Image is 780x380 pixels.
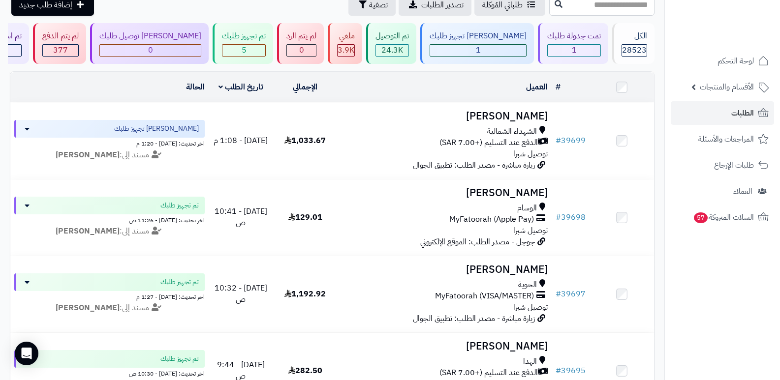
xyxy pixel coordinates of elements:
a: ملغي 3.9K [326,23,364,64]
span: الأقسام والمنتجات [700,80,754,94]
span: العملاء [733,184,752,198]
span: # [556,211,561,223]
span: زيارة مباشرة - مصدر الطلب: تطبيق الجوال [413,313,535,324]
div: [PERSON_NAME] توصيل طلبك [99,30,201,42]
span: 0 [299,44,304,56]
a: #39699 [556,135,586,146]
span: 129.01 [288,211,322,223]
a: تم تجهيز طلبك 5 [211,23,275,64]
div: Open Intercom Messenger [15,342,38,365]
a: الحالة [186,81,205,93]
span: الوسام [517,203,537,214]
div: 1 [548,45,600,56]
span: الدفع عند التسليم (+7.00 SAR) [439,367,538,379]
span: الشهداء الشمالية [487,126,537,137]
div: 24259 [376,45,408,56]
a: [PERSON_NAME] توصيل طلبك 0 [88,23,211,64]
a: # [556,81,561,93]
a: العملاء [671,179,774,203]
strong: [PERSON_NAME] [56,302,120,314]
span: 1,033.67 [284,135,326,146]
div: اخر تحديث: [DATE] - 1:20 م [14,138,205,148]
span: السلات المتروكة [693,210,754,224]
span: # [556,135,561,146]
span: المراجعات والأسئلة [698,132,754,146]
a: طلبات الإرجاع [671,153,774,177]
span: 1,192.92 [284,288,326,300]
span: [DATE] - 10:41 ص [215,205,267,229]
span: توصيل شبرا [513,301,548,313]
span: لوحة التحكم [718,54,754,68]
span: # [556,288,561,300]
a: المراجعات والأسئلة [671,127,774,151]
span: [DATE] - 1:08 م [214,135,268,146]
div: 0 [287,45,316,56]
div: لم يتم الرد [286,30,316,42]
span: 24.3K [381,44,403,56]
div: ملغي [337,30,355,42]
div: اخر تحديث: [DATE] - 10:30 ص [14,368,205,378]
a: لوحة التحكم [671,49,774,73]
span: طلبات الإرجاع [714,158,754,172]
h3: [PERSON_NAME] [342,187,548,199]
strong: [PERSON_NAME] [56,225,120,237]
div: 3880 [338,45,354,56]
a: #39695 [556,365,586,377]
a: السلات المتروكة57 [671,205,774,229]
a: الطلبات [671,101,774,125]
span: 1 [476,44,481,56]
a: #39697 [556,288,586,300]
span: 282.50 [288,365,322,377]
strong: [PERSON_NAME] [56,149,120,161]
span: MyFatoorah (VISA/MASTER) [435,291,534,302]
div: الكل [622,30,647,42]
span: 1 [572,44,577,56]
a: #39698 [556,211,586,223]
div: 377 [43,45,78,56]
span: 28523 [622,44,647,56]
div: 5 [222,45,265,56]
span: 0 [148,44,153,56]
h3: [PERSON_NAME] [342,341,548,352]
div: لم يتم الدفع [42,30,79,42]
div: مسند إلى: [7,302,212,314]
span: 3.9K [338,44,354,56]
span: تم تجهيز طلبك [160,354,199,364]
span: الدفع عند التسليم (+7.00 SAR) [439,137,538,148]
a: تم التوصيل 24.3K [364,23,418,64]
span: جوجل - مصدر الطلب: الموقع الإلكتروني [420,236,535,248]
a: الكل28523 [610,23,656,64]
span: الطلبات [731,106,754,120]
span: MyFatoorah (Apple Pay) [449,214,534,225]
a: تمت جدولة طلبك 1 [536,23,610,64]
span: الحوية [518,279,537,291]
div: 1 [430,45,526,56]
h3: [PERSON_NAME] [342,111,548,122]
div: [PERSON_NAME] تجهيز طلبك [430,30,527,42]
span: توصيل شبرا [513,148,548,160]
a: لم يتم الرد 0 [275,23,326,64]
div: اخر تحديث: [DATE] - 1:27 م [14,291,205,301]
div: تم تجهيز طلبك [222,30,266,42]
a: [PERSON_NAME] تجهيز طلبك 1 [418,23,536,64]
span: 377 [53,44,68,56]
span: توصيل شبرا [513,225,548,236]
h3: [PERSON_NAME] [342,264,548,275]
div: مسند إلى: [7,226,212,237]
span: [DATE] - 10:32 ص [215,282,267,305]
span: تم تجهيز طلبك [160,277,199,287]
div: اخر تحديث: [DATE] - 11:26 ص [14,214,205,225]
span: 5 [242,44,247,56]
span: زيارة مباشرة - مصدر الطلب: تطبيق الجوال [413,159,535,171]
a: لم يتم الدفع 377 [31,23,88,64]
a: العميل [526,81,548,93]
div: مسند إلى: [7,149,212,161]
span: 57 [694,212,708,223]
img: logo-2.png [713,27,771,47]
div: تم التوصيل [375,30,409,42]
span: تم تجهيز طلبك [160,201,199,210]
span: [PERSON_NAME] تجهيز طلبك [114,124,199,134]
a: تاريخ الطلب [218,81,263,93]
div: 0 [100,45,201,56]
span: # [556,365,561,377]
